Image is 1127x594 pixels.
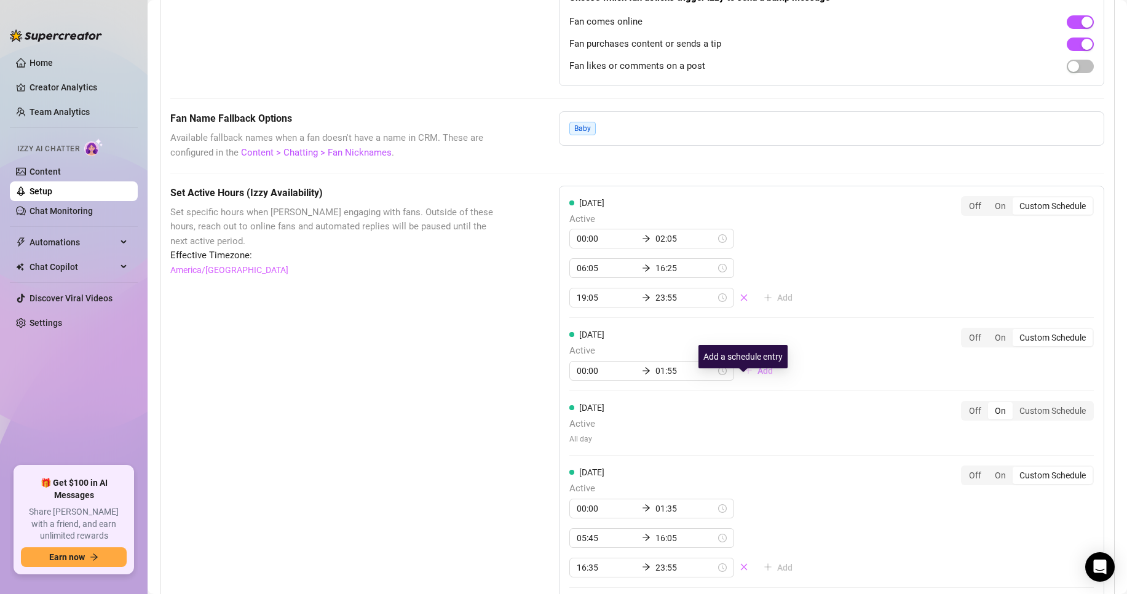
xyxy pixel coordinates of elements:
div: On [988,329,1013,346]
span: arrow-right [90,553,98,561]
span: [DATE] [579,198,604,208]
div: On [988,197,1013,215]
span: Add [757,366,773,376]
span: Fan comes online [569,15,643,30]
span: arrow-right [642,504,650,512]
span: arrow-right [642,563,650,571]
img: logo-BBDzfeDw.svg [10,30,102,42]
div: On [988,402,1013,419]
span: Baby [569,122,596,135]
input: Start time [577,502,637,515]
input: Start time [577,232,637,245]
div: Off [962,467,988,484]
div: segmented control [961,401,1094,421]
input: End time [655,364,716,378]
div: On [988,467,1013,484]
img: AI Chatter [84,138,103,156]
h5: Fan Name Fallback Options [170,111,497,126]
input: Start time [577,291,637,304]
span: plus [744,366,753,374]
span: arrow-right [642,366,650,375]
span: Active [569,212,802,227]
div: Off [962,402,988,419]
input: End time [655,531,716,545]
span: Active [569,481,802,496]
div: Custom Schedule [1013,402,1093,419]
span: [DATE] [579,467,604,477]
a: Team Analytics [30,107,90,117]
a: Creator Analytics [30,77,128,97]
div: segmented control [961,196,1094,216]
div: Custom Schedule [1013,467,1093,484]
a: Chat Monitoring [30,206,93,216]
button: Add [734,361,783,381]
span: 🎁 Get $100 in AI Messages [21,477,127,501]
input: Start time [577,561,637,574]
span: thunderbolt [16,237,26,247]
button: Add [754,288,802,307]
span: Active [569,417,604,432]
a: Content > Chatting > Fan Nicknames [241,147,392,158]
div: Add a schedule entry [698,345,788,368]
a: Home [30,58,53,68]
span: Available fallback names when a fan doesn't have a name in CRM. These are configured in the . [170,131,497,160]
div: segmented control [961,328,1094,347]
input: End time [655,232,716,245]
span: Chat Copilot [30,257,117,277]
span: Share [PERSON_NAME] with a friend, and earn unlimited rewards [21,506,127,542]
span: Fan likes or comments on a post [569,59,705,74]
input: End time [655,261,716,275]
input: End time [655,561,716,574]
input: Start time [577,531,637,545]
a: Setup [30,186,52,196]
div: Off [962,329,988,346]
div: Open Intercom Messenger [1085,552,1115,582]
span: Fan purchases content or sends a tip [569,37,721,52]
div: Custom Schedule [1013,197,1093,215]
span: close [740,563,748,571]
span: Effective Timezone: [170,248,497,263]
button: Add [754,558,802,577]
h5: Set Active Hours (Izzy Availability) [170,186,497,200]
span: close [740,293,748,302]
a: Settings [30,318,62,328]
span: Active [569,344,783,358]
input: Start time [577,261,637,275]
button: Earn nowarrow-right [21,547,127,567]
span: arrow-right [642,234,650,243]
span: Earn now [49,552,85,562]
span: Set specific hours when [PERSON_NAME] engaging with fans. Outside of these hours, reach out to on... [170,205,497,249]
div: Custom Schedule [1013,329,1093,346]
a: Content [30,167,61,176]
div: segmented control [961,465,1094,485]
span: arrow-right [642,293,650,302]
img: Chat Copilot [16,263,24,271]
input: Start time [577,364,637,378]
a: America/[GEOGRAPHIC_DATA] [170,263,288,277]
div: Off [962,197,988,215]
span: [DATE] [579,330,604,339]
span: arrow-right [642,533,650,542]
span: Izzy AI Chatter [17,143,79,155]
span: All day [569,434,604,445]
span: arrow-right [642,264,650,272]
input: End time [655,291,716,304]
input: End time [655,502,716,515]
span: [DATE] [579,403,604,413]
a: Discover Viral Videos [30,293,113,303]
span: Automations [30,232,117,252]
